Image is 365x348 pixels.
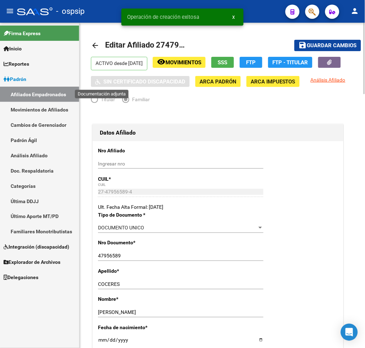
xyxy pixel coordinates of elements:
span: Explorador de Archivos [4,259,60,266]
mat-icon: person [351,7,359,15]
button: FTP - Titular [268,57,312,68]
mat-radio-group: Elija una opción [91,98,157,104]
button: ARCA Padrón [195,76,241,87]
span: SSS [218,59,228,66]
span: Sin Certificado Discapacidad [103,78,185,85]
span: ARCA Impuestos [251,78,295,85]
mat-icon: save [299,41,307,49]
button: SSS [211,57,234,68]
span: - ospsip [56,4,85,19]
span: Inicio [4,45,22,53]
p: Tipo de Documento * [98,211,170,219]
button: Movimientos [153,57,206,68]
mat-icon: remove_red_eye [157,58,165,66]
span: Familiar [129,96,150,103]
span: Análisis Afiliado [311,77,345,83]
span: Reportes [4,60,29,68]
span: x [233,14,235,20]
div: Ult. Fecha Alta Formal: [DATE] [98,203,338,211]
span: Movimientos [165,59,201,66]
span: DOCUMENTO UNICO [98,225,144,231]
p: CUIL [98,175,170,183]
span: Titular [98,96,115,103]
span: Guardar cambios [307,43,357,49]
span: Padrón [4,75,26,83]
button: ARCA Impuestos [246,76,300,87]
h1: Datos Afiliado [100,127,336,138]
p: Nro Afiliado [98,147,170,154]
button: Guardar cambios [294,40,361,51]
span: ARCA Padrón [200,78,236,85]
span: FTP - Titular [272,59,308,66]
p: ACTIVO desde [DATE] [91,57,147,70]
p: Nro Documento [98,239,170,247]
span: Firma Express [4,29,40,37]
p: Apellido [98,267,170,275]
mat-icon: arrow_back [91,41,99,50]
mat-icon: menu [6,7,14,15]
span: FTP [246,59,256,66]
p: Fecha de nacimiento [98,324,170,332]
p: Nombre [98,295,170,303]
div: Open Intercom Messenger [341,324,358,341]
span: Delegaciones [4,274,38,282]
button: FTP [240,57,262,68]
button: Sin Certificado Discapacidad [91,76,190,87]
span: Integración (discapacidad) [4,243,69,251]
span: Operación de creación exitosa [127,13,199,21]
button: x [227,11,241,23]
span: Editar Afiliado 27479565894 [105,40,207,49]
